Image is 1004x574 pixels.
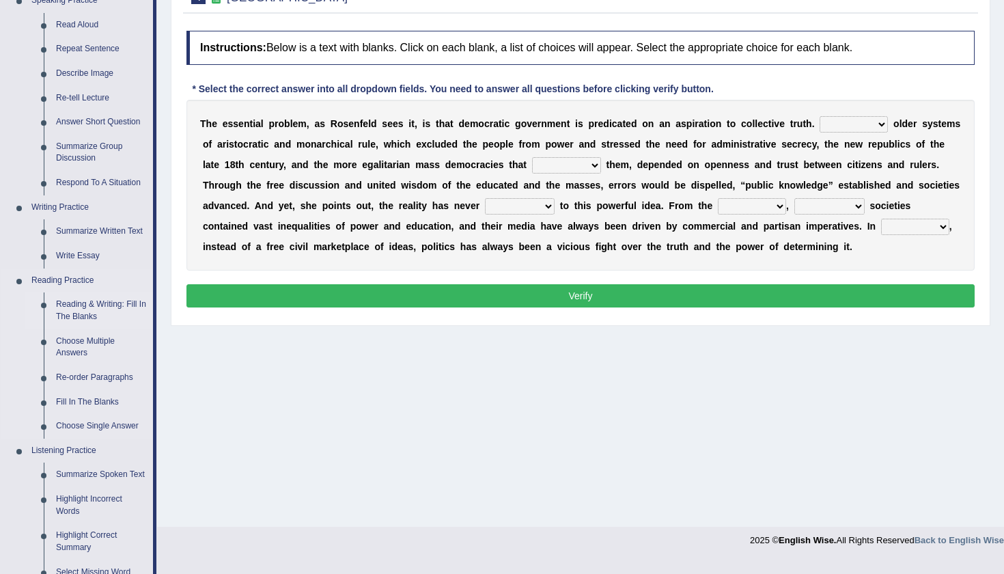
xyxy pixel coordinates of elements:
[740,139,742,150] b: i
[268,118,275,129] b: p
[367,139,370,150] b: l
[589,118,595,129] b: p
[249,159,255,170] b: c
[279,118,285,129] b: o
[779,118,785,129] b: e
[508,139,514,150] b: e
[348,159,351,170] b: r
[411,118,415,129] b: t
[447,139,452,150] b: e
[439,118,445,129] b: h
[451,139,458,150] b: d
[659,118,665,129] b: a
[771,118,774,129] b: i
[915,535,1004,545] a: Back to English Wise
[655,139,660,150] b: e
[266,159,270,170] b: t
[622,118,626,129] b: t
[801,139,807,150] b: e
[484,118,490,129] b: c
[398,118,404,129] b: s
[590,139,596,150] b: d
[279,159,283,170] b: y
[235,159,238,170] b: t
[648,118,654,129] b: n
[704,118,708,129] b: t
[716,118,722,129] b: n
[293,118,298,129] b: e
[527,118,532,129] b: v
[812,139,817,150] b: y
[781,139,787,150] b: s
[494,139,500,150] b: o
[502,118,505,129] b: i
[275,159,279,170] b: r
[699,118,704,129] b: a
[551,139,557,150] b: o
[955,118,960,129] b: s
[249,118,253,129] b: t
[538,118,541,129] b: r
[50,135,153,171] a: Summarize Group Discussion
[264,139,269,150] b: c
[594,118,598,129] b: r
[206,159,211,170] b: a
[755,118,757,129] b: l
[25,439,153,463] a: Listening Practice
[225,159,230,170] b: 1
[423,118,426,129] b: i
[50,390,153,415] a: Fill In The Blanks
[833,139,839,150] b: e
[384,139,391,150] b: w
[244,118,250,129] b: n
[405,139,411,150] b: h
[400,139,405,150] b: c
[323,159,329,170] b: e
[228,118,234,129] b: s
[797,118,803,129] b: u
[317,139,322,150] b: a
[50,366,153,390] a: Re-order Paragraphs
[928,118,933,129] b: y
[203,139,209,150] b: o
[208,139,212,150] b: f
[731,139,734,150] b: i
[214,159,219,170] b: e
[342,159,348,170] b: o
[434,139,441,150] b: u
[567,118,570,129] b: t
[230,159,236,170] b: 8
[490,118,493,129] b: r
[391,139,398,150] b: h
[320,118,325,129] b: s
[908,118,913,129] b: e
[505,139,508,150] b: l
[296,139,305,150] b: m
[50,523,153,560] a: Highlight Correct Summary
[613,139,619,150] b: e
[575,118,578,129] b: i
[363,118,368,129] b: e
[425,118,430,129] b: s
[203,159,206,170] b: l
[488,139,494,150] b: e
[252,139,257,150] b: a
[331,139,337,150] b: h
[941,118,947,129] b: e
[317,159,323,170] b: h
[895,139,897,150] b: l
[50,463,153,487] a: Summarize Spoken Text
[450,118,454,129] b: t
[305,139,311,150] b: o
[692,118,695,129] b: i
[695,118,698,129] b: r
[693,139,697,150] b: f
[50,414,153,439] a: Choose Single Answer
[747,139,751,150] b: t
[393,118,398,129] b: e
[376,139,378,150] b: ,
[631,118,637,129] b: d
[916,139,922,150] b: o
[635,139,641,150] b: d
[730,118,736,129] b: o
